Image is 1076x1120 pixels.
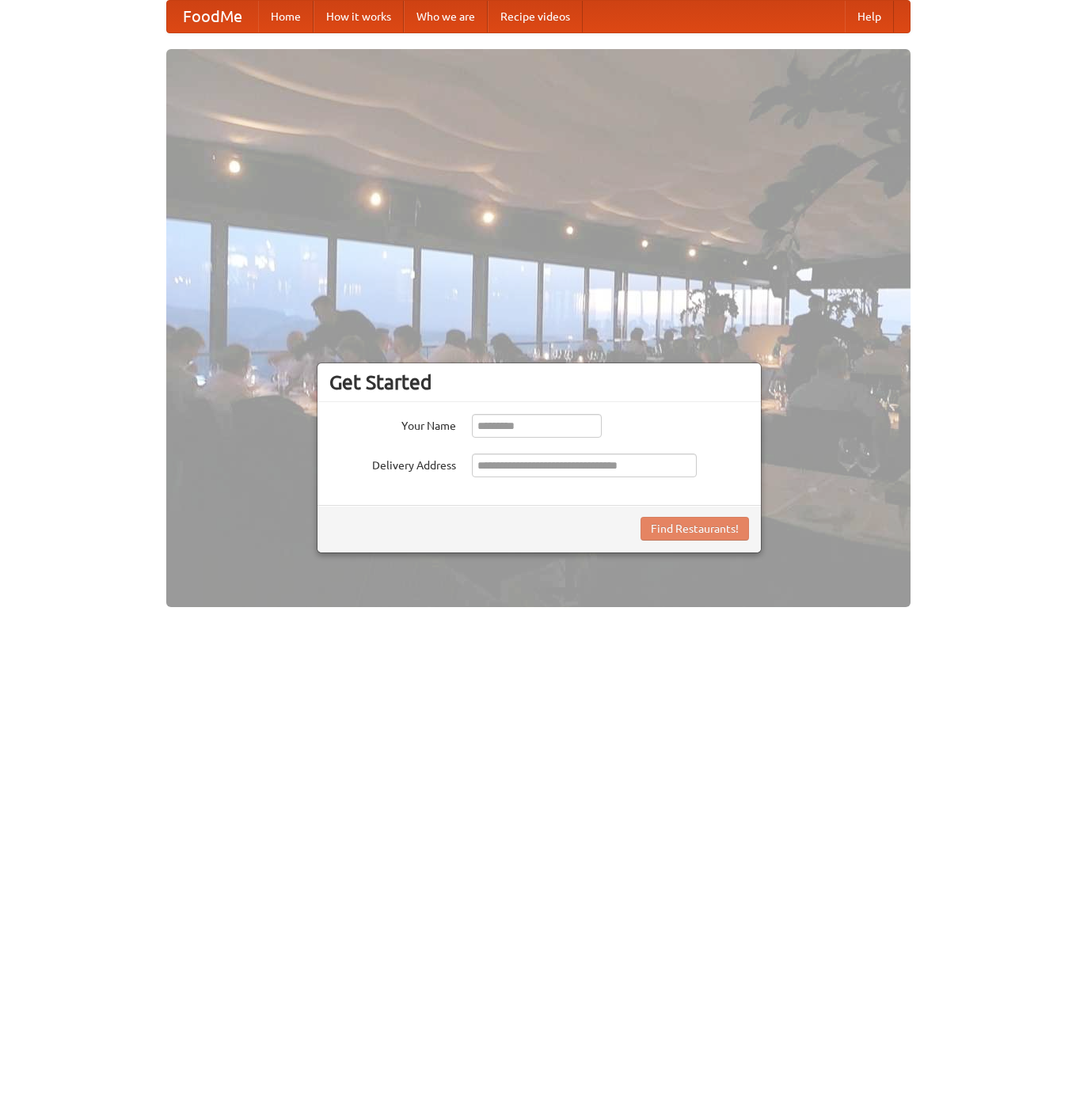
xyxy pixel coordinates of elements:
[845,1,894,32] a: Help
[404,1,488,32] a: Who we are
[641,517,749,541] button: Find Restaurants!
[314,1,404,32] a: How it works
[329,370,749,394] h3: Get Started
[488,1,583,32] a: Recipe videos
[167,1,258,32] a: FoodMe
[329,454,456,473] label: Delivery Address
[329,414,456,434] label: Your Name
[258,1,314,32] a: Home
